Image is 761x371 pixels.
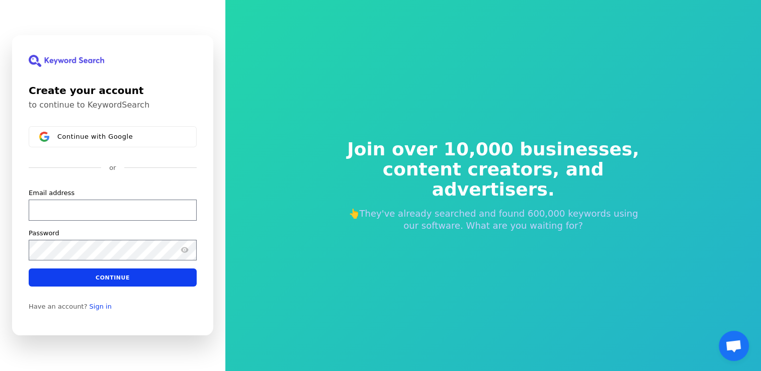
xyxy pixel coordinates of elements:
strong: 1 users [60,330,88,337]
img: KeywordSearch [29,55,104,67]
button: Show password [179,244,191,256]
label: Email address [29,189,74,198]
p: 👆They've already searched and found 600,000 keywords using our software. What are you waiting for? [341,208,646,232]
a: Sign in [90,303,112,311]
img: Fomo [12,323,48,359]
p: or [109,163,116,172]
span: Continue with Google [57,133,133,141]
span: content creators, and advertisers. [341,159,646,200]
p: to continue to KeywordSearch [29,100,197,110]
label: Password [29,229,59,238]
button: Sign in with GoogleContinue with Google [29,126,197,147]
span: Join over 10,000 businesses, [341,139,646,159]
p: are currently active on our website [60,330,161,351]
button: Continue [29,268,197,287]
small: just now [60,346,158,351]
img: Sign in with Google [39,132,49,142]
h1: Create your account [29,83,197,98]
a: Open chat [719,331,749,361]
span: Have an account? [29,303,88,311]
